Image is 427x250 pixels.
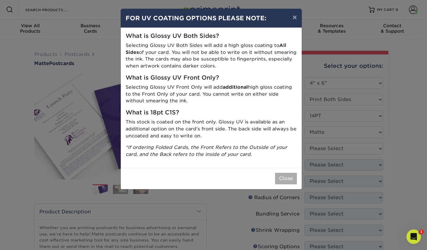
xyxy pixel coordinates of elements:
button: × [288,9,302,26]
h5: What is Glossy UV Both Sides? [126,33,297,40]
p: This stock is coated on the front only. Glossy UV is available as an additional option on the car... [126,119,297,139]
i: *If ordering Folded Cards, the Front Refers to the Outside of your card, and the Back refers to t... [126,144,287,157]
iframe: Intercom live chat [406,229,421,244]
h4: FOR UV COATING OPTIONS PLEASE NOTE: [126,14,297,23]
h5: What is Glossy UV Front Only? [126,74,297,81]
strong: additional [223,84,248,90]
p: Selecting Glossy UV Front Only will add high gloss coating to the Front Only of your card. You ca... [126,84,297,104]
h5: What is 18pt C1S? [126,109,297,116]
span: 1 [419,229,424,234]
strong: All Sides [126,42,286,55]
p: Selecting Glossy UV Both Sides will add a high gloss coating to of your card. You will not be abl... [126,42,297,70]
button: Close [275,173,297,184]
